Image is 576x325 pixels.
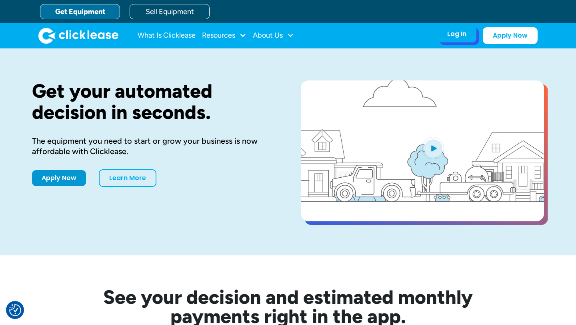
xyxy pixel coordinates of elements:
a: Sell Equipment [130,4,210,19]
div: Log In [447,30,466,38]
img: Blue play button logo on a light blue circular background [422,137,444,159]
img: Revisit consent button [9,304,21,316]
div: About Us [253,28,294,44]
a: Apply Now [32,170,86,186]
div: The equipment you need to start or grow your business is now affordable with Clicklease. [32,136,275,156]
h1: Get your automated decision in seconds. [32,80,275,123]
a: open lightbox [301,80,544,221]
div: Resources [202,28,246,44]
a: home [38,28,118,44]
a: Apply Now [483,27,538,44]
button: Consent Preferences [9,304,21,316]
a: Get Equipment [40,4,120,19]
a: What Is Clicklease [138,28,196,44]
a: Learn More [99,169,156,187]
img: Clicklease logo [38,28,118,44]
